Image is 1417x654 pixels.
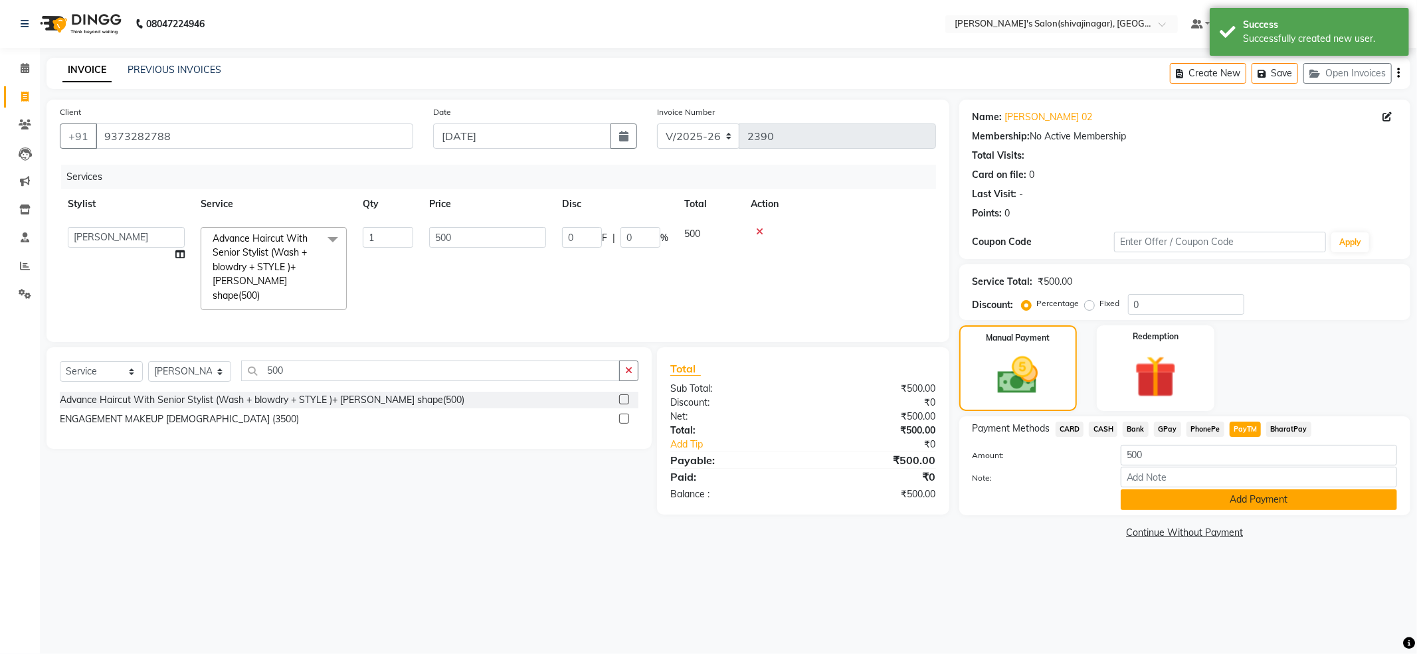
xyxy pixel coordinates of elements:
div: Points: [973,206,1002,220]
div: Services [61,165,946,189]
div: No Active Membership [973,129,1397,143]
div: Net: [660,410,803,424]
div: Service Total: [973,275,1033,289]
label: Note: [963,472,1111,484]
div: - [1020,187,1024,201]
a: x [260,289,266,301]
button: Add Payment [1121,489,1397,510]
span: PayTM [1230,422,1262,437]
span: Total [670,362,701,376]
button: Create New [1170,63,1246,84]
div: ₹500.00 [803,487,946,501]
input: Add Note [1121,467,1397,487]
input: Search by Name/Mobile/Email/Code [96,123,413,149]
input: Search or Scan [241,361,620,381]
div: 0 [1030,168,1035,182]
div: Paid: [660,469,803,485]
div: ₹500.00 [803,410,946,424]
span: GPay [1154,422,1181,437]
label: Date [433,106,451,118]
input: Amount [1121,445,1397,465]
label: Client [60,106,81,118]
div: ₹0 [827,438,946,451]
div: ₹500.00 [803,424,946,438]
span: 500 [684,228,700,240]
div: ₹0 [803,396,946,410]
span: Bank [1123,422,1149,437]
th: Total [676,189,743,219]
div: ₹0 [803,469,946,485]
th: Price [421,189,554,219]
label: Manual Payment [986,332,1050,344]
label: Percentage [1037,297,1080,309]
span: PhonePe [1186,422,1224,437]
a: [PERSON_NAME] 02 [1005,110,1093,124]
div: Payable: [660,452,803,468]
div: Membership: [973,129,1030,143]
div: Discount: [973,298,1014,312]
div: 0 [1005,206,1010,220]
button: Save [1252,63,1298,84]
label: Invoice Number [657,106,715,118]
label: Fixed [1100,297,1120,309]
span: Advance Haircut With Senior Stylist (Wash + blowdry + STYLE )+ [PERSON_NAME] shape(500) [213,232,308,301]
div: Success [1243,18,1399,32]
div: Coupon Code [973,235,1114,249]
span: BharatPay [1266,422,1311,437]
div: Total Visits: [973,149,1025,163]
div: Card on file: [973,168,1027,182]
button: Apply [1331,232,1369,252]
span: CASH [1089,422,1117,437]
a: Add Tip [660,438,827,451]
th: Stylist [60,189,193,219]
div: Discount: [660,396,803,410]
div: Successfully created new user. [1243,32,1399,46]
div: Advance Haircut With Senior Stylist (Wash + blowdry + STYLE )+ [PERSON_NAME] shape(500) [60,393,464,407]
div: Balance : [660,487,803,501]
th: Disc [554,189,676,219]
img: logo [34,5,125,42]
b: 08047224946 [146,5,205,42]
div: ₹500.00 [803,382,946,396]
span: | [613,231,615,245]
div: Name: [973,110,1002,124]
span: CARD [1056,422,1084,437]
a: PREVIOUS INVOICES [128,64,221,76]
div: ENGAGEMENT MAKEUP [DEMOGRAPHIC_DATA] (3500) [60,412,299,426]
a: INVOICE [62,58,112,82]
button: +91 [60,123,97,149]
div: ₹500.00 [803,452,946,468]
input: Enter Offer / Coupon Code [1114,232,1327,252]
img: _cash.svg [985,352,1051,399]
span: F [602,231,607,245]
span: % [660,231,668,245]
th: Service [193,189,355,219]
div: Sub Total: [660,382,803,396]
div: Last Visit: [973,187,1017,201]
div: Total: [660,424,803,438]
th: Qty [355,189,421,219]
a: Continue Without Payment [962,526,1408,540]
img: _gift.svg [1121,351,1190,403]
div: ₹500.00 [1038,275,1073,289]
label: Redemption [1133,331,1179,343]
button: Open Invoices [1303,63,1392,84]
label: Amount: [963,450,1111,461]
th: Action [743,189,936,219]
span: Payment Methods [973,422,1050,436]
